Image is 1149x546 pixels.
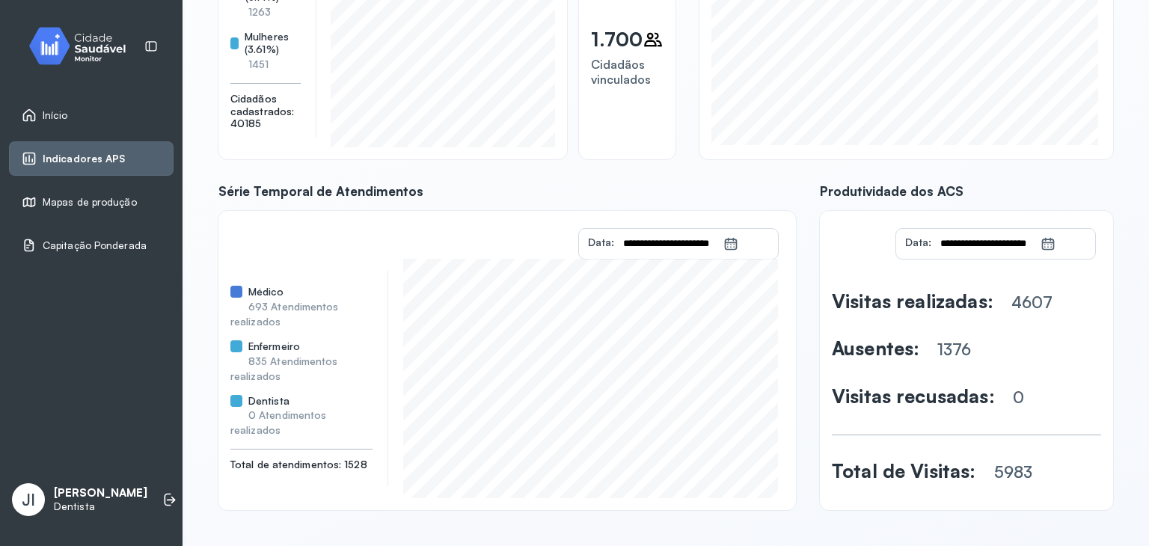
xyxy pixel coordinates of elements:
[230,355,338,382] span: 835 Atendimentos realizados
[54,500,147,513] p: Dentista
[937,340,971,359] span: 1376
[43,196,137,209] span: Mapas de produção
[230,300,339,328] span: 693 Atendimentos realizados
[1011,292,1053,312] span: 4607
[905,236,931,248] span: Data:
[832,459,976,482] span: Total de Visitas:
[248,340,300,353] span: Enfermeiro
[230,458,373,471] span: Total de atendimentos: 1528
[588,236,614,248] span: Data:
[22,490,35,509] span: JI
[248,286,284,298] span: Médico
[832,289,993,313] span: Visitas realizadas:
[820,183,1113,199] span: Produtividade dos ACS
[43,239,147,252] span: Capitação Ponderada
[54,486,147,500] p: [PERSON_NAME]
[832,384,995,408] span: Visitas recusadas:
[22,194,161,209] a: Mapas de produção
[1013,387,1024,407] span: 0
[22,238,161,253] a: Capitação Ponderada
[591,28,643,51] p: 1.700
[994,462,1032,482] span: 5983
[245,31,301,56] span: Mulheres (3.61%)
[16,24,150,68] img: monitor.svg
[248,395,289,408] span: Dentista
[22,108,161,123] a: Início
[248,5,271,18] span: 1263
[248,58,269,70] span: 1451
[591,57,651,87] span: Cidadãos vinculados
[43,109,68,122] span: Início
[218,183,796,199] span: Série Temporal de Atendimentos
[22,151,161,166] a: Indicadores APS
[43,153,126,165] span: Indicadores APS
[832,337,919,360] span: Ausentes:
[230,408,326,436] span: 0 Atendimentos realizados
[230,93,301,131] span: Cidadãos cadastrados: 40185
